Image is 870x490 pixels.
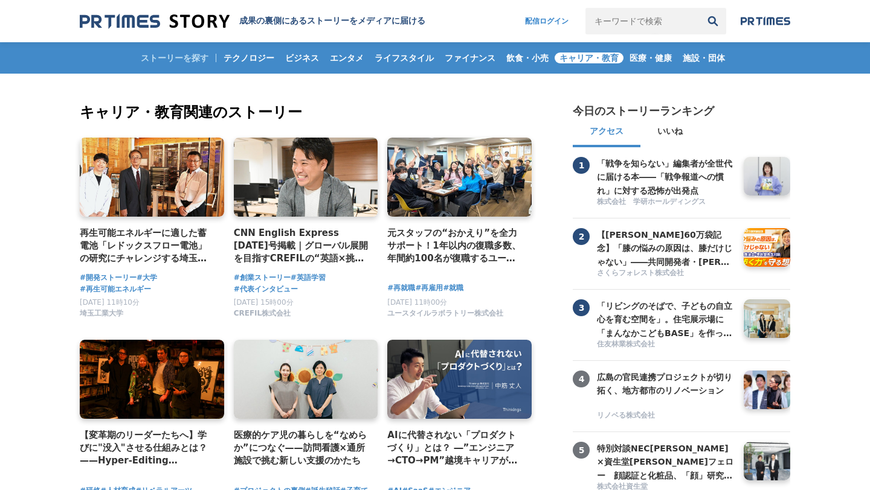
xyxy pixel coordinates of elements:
[234,308,291,319] span: CREFIL株式会社
[325,52,369,63] span: エンタメ
[513,8,581,34] a: 配信ログイン
[440,52,500,63] span: ファイナンス
[280,42,324,74] a: ビジネス
[625,42,677,74] a: 医療・健康
[325,42,369,74] a: エンタメ
[80,428,214,468] a: 【変革期のリーダーたちへ】学びに"没入"させる仕組みとは？——Hyper-Editing Platform［AIDA］の「場づくり」の秘密《後編》
[234,298,294,307] span: [DATE] 15時00分
[80,284,151,295] a: #再生可能エネルギー
[234,428,369,468] a: 医療的ケア児の暮らしを“なめらか”につなぐ——訪問看護×通所施設で挑む新しい支援のかたち
[597,157,735,197] h3: 「戦争を知らない」編集者が全世代に届ける本――「戦争報道への慣れ」に対する恐怖が出発点
[597,339,735,351] a: 住友林業株式会社
[415,282,443,294] a: #再雇用
[387,282,415,294] a: #再就職
[555,42,623,74] a: キャリア・教育
[234,226,369,266] a: CNN English Express [DATE]号掲載｜グローバル展開を目指すCREFILの“英語×挑戦”文化とその背景
[291,272,326,284] a: #英語学習
[625,52,677,63] span: 医療・健康
[597,442,735,482] h3: 特別対談NEC[PERSON_NAME]×資生堂[PERSON_NAME]フェロー 顔認証と化粧品、「顔」研究の世界の頂点から見える[PERSON_NAME] ～骨格や瞳、変化しない顔と たるみ...
[80,101,534,123] h2: キャリア・教育関連のストーリー
[597,442,735,480] a: 特別対談NEC[PERSON_NAME]×資生堂[PERSON_NAME]フェロー 顔認証と化粧品、「顔」研究の世界の頂点から見える[PERSON_NAME] ～骨格や瞳、変化しない顔と たるみ...
[597,268,684,278] span: さくらフォレスト株式会社
[555,52,623,63] span: キャリア・教育
[219,52,279,63] span: テクノロジー
[80,13,425,30] a: 成果の裏側にあるストーリーをメディアに届ける 成果の裏側にあるストーリーをメディアに届ける
[80,298,140,307] span: [DATE] 11時10分
[234,272,291,284] a: #創業ストーリー
[597,268,735,279] a: さくらフォレスト株式会社
[80,272,137,284] a: #開発ストーリー
[597,157,735,196] a: 「戦争を知らない」編集者が全世代に届ける本――「戦争報道への慣れ」に対する恐怖が出発点
[741,16,790,26] img: prtimes
[387,298,447,307] span: [DATE] 11時00分
[80,308,123,319] span: 埼玉工業大学
[387,226,522,266] a: 元スタッフの“おかえり”を全力サポート！1年以内の復職多数、年間約100名が復職するユースタイルラボラトリーの「カムバック採用」実績と背景を公開
[387,428,522,468] a: AIに代替されない「プロダクトづくり」とは？ ―”エンジニア→CTO→PM”越境キャリアが語る、どんな肩書でも必要な視点
[80,312,123,320] a: 埼玉工業大学
[443,282,463,294] a: #就職
[80,226,214,266] a: 再生可能エネルギーに適した蓄電池「レドックスフロー電池」の研究にチャレンジする埼玉工業大学
[80,13,230,30] img: 成果の裏側にあるストーリーをメディアに届ける
[597,371,735,398] h3: 広島の官民連携プロジェクトが切り拓く、地方都市のリノベーション
[597,299,735,340] h3: 「リビングのそばで、子どもの自立心を育む空間を」。住宅展示場に「まんなかこどもBASE」を作った２人の女性社員
[501,52,553,63] span: 飲食・小売
[501,42,553,74] a: 飲食・小売
[640,118,700,147] button: いいね
[387,308,503,319] span: ユースタイルラボラトリー株式会社
[387,312,503,320] a: ユースタイルラボラトリー株式会社
[678,42,730,74] a: 施設・団体
[573,442,590,459] span: 5
[239,16,425,27] h1: 成果の裏側にあるストーリーをメディアに届ける
[440,42,500,74] a: ファイナンス
[573,299,590,316] span: 3
[597,197,735,208] a: 株式会社 学研ホールディングス
[597,410,735,422] a: リノベる株式会社
[370,42,439,74] a: ライフスタイル
[573,228,590,245] span: 2
[597,339,655,349] span: 住友林業株式会社
[585,8,700,34] input: キーワードで検索
[700,8,726,34] button: 検索
[234,312,291,320] a: CREFIL株式会社
[597,371,735,409] a: 広島の官民連携プロジェクトが切り拓く、地方都市のリノベーション
[573,157,590,174] span: 1
[597,299,735,338] a: 「リビングのそばで、子どもの自立心を育む空間を」。住宅展示場に「まんなかこどもBASE」を作った２人の女性社員
[234,284,298,295] a: #代表インタビュー
[597,228,735,267] a: 【[PERSON_NAME]60万袋記念】「膝の悩みの原因は、膝だけじゃない」――共同開発者・[PERSON_NAME]先生と語る、"歩く力"を守る想い【共同開発者対談】
[573,371,590,387] span: 4
[678,52,730,63] span: 施設・団体
[137,272,157,284] a: #大学
[573,118,640,147] button: アクセス
[597,228,735,269] h3: 【[PERSON_NAME]60万袋記念】「膝の悩みの原因は、膝だけじゃない」――共同開発者・[PERSON_NAME]先生と語る、"歩く力"を守る想い【共同開発者対談】
[597,197,706,207] span: 株式会社 学研ホールディングス
[597,410,655,421] span: リノベる株式会社
[573,104,714,118] h2: 今日のストーリーランキング
[219,42,279,74] a: テクノロジー
[280,52,324,63] span: ビジネス
[370,52,439,63] span: ライフスタイル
